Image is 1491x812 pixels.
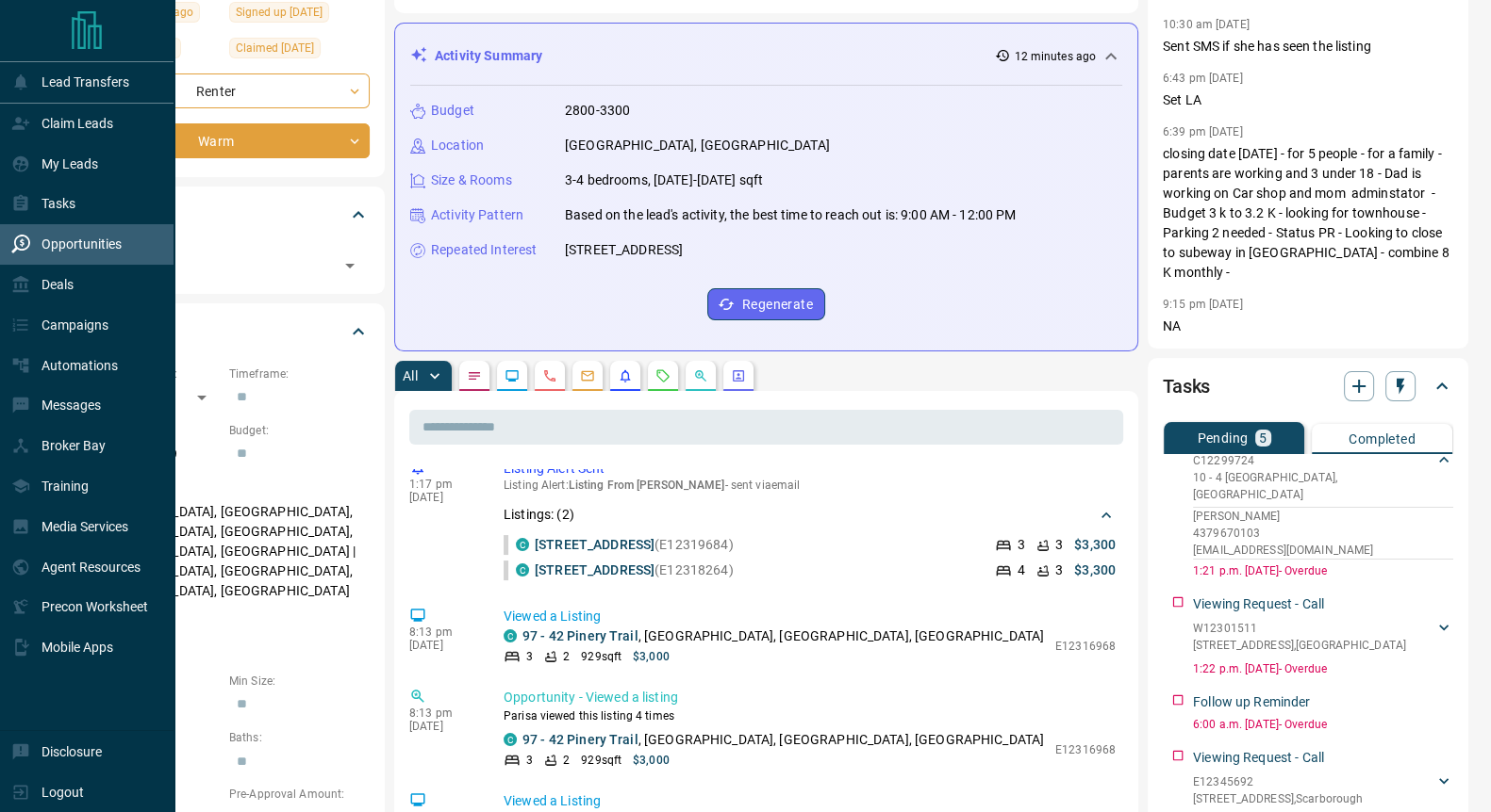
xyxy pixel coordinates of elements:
[618,368,633,383] svg: Listing Alerts
[1349,432,1416,446] p: Completed
[79,479,370,496] p: Areas Searched:
[526,752,533,769] p: 3
[693,368,708,383] svg: Opportunities
[1163,125,1243,138] p: 6:39 pm [DATE]
[504,505,574,525] p: Listings: ( 2 )
[409,706,475,720] p: 8:13 pm
[1163,72,1243,85] p: 6:43 pm [DATE]
[504,607,1116,626] p: Viewed a Listing
[229,786,370,803] p: Pre-Approval Amount:
[337,252,363,279] button: Open
[655,368,671,383] svg: Requests
[1163,90,1453,110] p: Set LA
[542,368,557,383] svg: Calls
[1163,371,1210,401] h2: Tasks
[633,752,670,769] p: $3,000
[229,365,370,382] p: Timeframe:
[1193,770,1453,811] div: E12345692[STREET_ADDRESS],Scarborough
[565,136,830,155] p: [GEOGRAPHIC_DATA], [GEOGRAPHIC_DATA]
[504,479,1116,492] p: Listing Alert : - sent via email
[431,205,523,225] p: Activity Pattern
[79,616,370,633] p: Motivation:
[505,368,520,383] svg: Lead Browsing Activity
[504,629,517,642] div: condos.ca
[1193,748,1324,768] p: Viewing Request - Call
[565,205,1016,225] p: Based on the lead's activity, the best time to reach out is: 9:00 AM - 12:00 PM
[526,648,533,665] p: 3
[431,240,537,260] p: Repeated Interest
[1163,317,1453,336] p: NA
[580,368,595,383] svg: Emails
[1163,364,1453,409] div: Tasks
[565,101,630,121] p: 2800-3300
[403,369,418,382] p: All
[563,752,570,769] p: 2
[522,730,1044,750] p: , [GEOGRAPHIC_DATA], [GEOGRAPHIC_DATA], [GEOGRAPHIC_DATA]
[569,479,725,492] span: Listing From [PERSON_NAME]
[504,733,517,746] div: condos.ca
[563,648,570,665] p: 2
[1163,37,1453,57] p: Sent SMS if she has seen the listing
[409,625,475,639] p: 8:13 pm
[1018,535,1025,555] p: 3
[1193,616,1453,658] div: W12301511[STREET_ADDRESS],[GEOGRAPHIC_DATA]
[581,752,621,769] p: 929 sqft
[431,171,512,190] p: Size & Rooms
[504,497,1116,532] div: Listings: (2)
[633,648,670,665] p: $3,000
[229,2,370,28] div: Sun Jun 01 2025
[1193,469,1434,503] p: 10 - 4 [GEOGRAPHIC_DATA] , [GEOGRAPHIC_DATA]
[1055,560,1063,580] p: 3
[467,368,482,383] svg: Notes
[522,626,1044,646] p: , [GEOGRAPHIC_DATA], [GEOGRAPHIC_DATA], [GEOGRAPHIC_DATA]
[229,422,370,439] p: Budget:
[1074,535,1116,555] p: $3,300
[409,720,475,733] p: [DATE]
[1055,741,1116,758] p: E12316968
[731,368,746,383] svg: Agent Actions
[504,791,1116,811] p: Viewed a Listing
[1163,298,1243,311] p: 9:15 pm [DATE]
[431,101,474,121] p: Budget
[1193,692,1310,712] p: Follow up Reminder
[581,648,621,665] p: 929 sqft
[1193,562,1453,579] p: 1:21 p.m. [DATE] - Overdue
[535,537,654,552] a: [STREET_ADDRESS]
[504,688,1116,707] p: Opportunity - Viewed a listing
[236,3,323,22] span: Signed up [DATE]
[79,192,370,237] div: Tags
[79,123,370,158] div: Warm
[516,538,529,551] div: condos.ca
[1193,620,1406,637] p: W12301511
[79,309,370,354] div: Criteria
[535,535,734,555] p: (E12319684)
[1193,594,1324,614] p: Viewing Request - Call
[79,73,370,108] div: Renter
[236,39,314,57] span: Claimed [DATE]
[1197,431,1248,445] p: Pending
[1014,48,1096,65] p: 12 minutes ago
[1074,560,1116,580] p: $3,300
[435,46,542,66] p: Activity Summary
[1055,535,1063,555] p: 3
[535,562,654,577] a: [STREET_ADDRESS]
[79,496,370,607] p: [GEOGRAPHIC_DATA], [GEOGRAPHIC_DATA], [GEOGRAPHIC_DATA], [GEOGRAPHIC_DATA], [GEOGRAPHIC_DATA], [G...
[565,240,683,260] p: [STREET_ADDRESS]
[409,478,475,491] p: 1:17 pm
[1193,773,1363,790] p: E12345692
[516,563,529,577] div: condos.ca
[1193,660,1453,677] p: 1:22 p.m. [DATE] - Overdue
[1055,638,1116,655] p: E12316968
[409,491,475,504] p: [DATE]
[1193,542,1453,559] p: [EMAIL_ADDRESS][DOMAIN_NAME]
[707,288,825,320] button: Regenerate
[431,136,484,155] p: Location
[504,459,1116,479] p: Listing Alert Sent
[229,38,370,64] div: Sun Jun 01 2025
[1018,560,1025,580] p: 4
[229,729,370,746] p: Baths:
[522,628,638,643] a: 97 - 42 Pinery Trail
[535,560,734,580] p: (E12318264)
[229,673,370,690] p: Min Size:
[565,171,763,190] p: 3-4 bedrooms, [DATE]-[DATE] sqft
